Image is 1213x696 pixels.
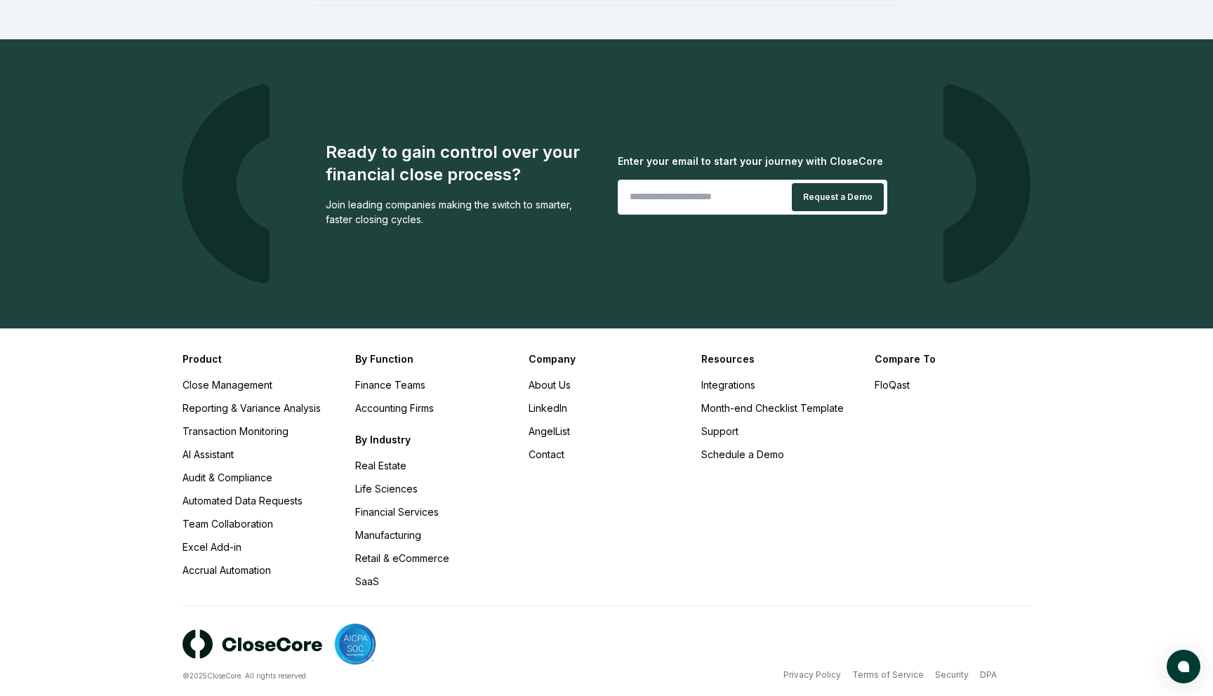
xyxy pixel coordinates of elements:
[355,529,421,541] a: Manufacturing
[183,671,606,681] div: © 2025 CloseCore. All rights reserved.
[183,84,270,283] img: logo
[183,402,321,414] a: Reporting & Variance Analysis
[326,197,595,227] div: Join leading companies making the switch to smarter, faster closing cycles.
[355,379,425,391] a: Finance Teams
[183,564,271,576] a: Accrual Automation
[935,669,969,681] a: Security
[183,425,289,437] a: Transaction Monitoring
[701,352,857,366] h3: Resources
[792,183,884,211] button: Request a Demo
[852,669,924,681] a: Terms of Service
[183,629,323,660] img: logo
[980,669,997,681] a: DPA
[183,541,241,553] a: Excel Add-in
[334,623,376,665] img: SOC 2 compliant
[701,379,755,391] a: Integrations
[183,448,234,460] a: AI Assistant
[355,402,434,414] a: Accounting Firms
[355,552,449,564] a: Retail & eCommerce
[183,352,338,366] h3: Product
[618,154,887,168] div: Enter your email to start your journey with CloseCore
[529,448,564,460] a: Contact
[355,352,511,366] h3: By Function
[326,141,595,186] div: Ready to gain control over your financial close process?
[529,425,570,437] a: AngelList
[701,425,738,437] a: Support
[183,379,272,391] a: Close Management
[701,448,784,460] a: Schedule a Demo
[783,669,841,681] a: Privacy Policy
[355,432,511,447] h3: By Industry
[875,379,910,391] a: FloQast
[183,495,303,507] a: Automated Data Requests
[355,506,439,518] a: Financial Services
[355,575,379,587] a: SaaS
[701,402,844,414] a: Month-end Checklist Template
[183,518,273,530] a: Team Collaboration
[529,402,567,414] a: LinkedIn
[1167,650,1200,683] button: atlas-launcher
[529,352,684,366] h3: Company
[355,460,406,471] a: Real Estate
[943,84,1030,283] img: logo
[529,379,571,391] a: About Us
[875,352,1030,366] h3: Compare To
[183,471,272,483] a: Audit & Compliance
[355,483,418,495] a: Life Sciences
